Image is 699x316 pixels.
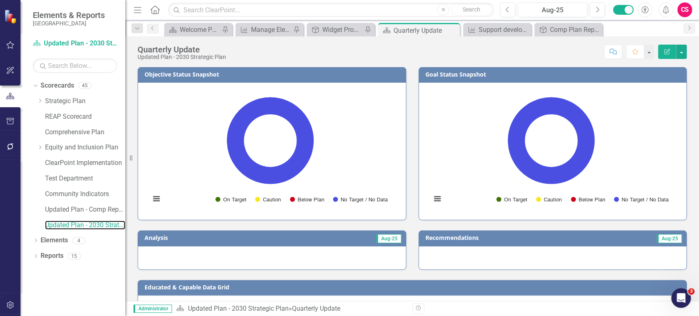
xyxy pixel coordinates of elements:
[45,97,125,106] a: Strategic Plan
[465,25,529,35] a: Support development of 1,500-1,850 rental units for households at <80% AMI
[45,112,125,122] a: REAP Scorecard
[376,234,401,243] span: Aug-25
[536,196,562,203] button: Show Caution
[309,25,362,35] a: Widget Production Department
[45,221,125,230] a: Updated Plan - 2030 Strategic Plan
[432,193,443,204] button: View chart menu, Chart
[688,288,694,295] span: 3
[146,89,398,212] div: Chart. Highcharts interactive chart.
[33,39,117,48] a: Updated Plan - 2030 Strategic Plan
[298,197,324,203] text: Below Plan
[550,25,600,35] div: Comp Plan Reporting Metrics
[677,2,692,17] button: CS
[45,143,125,152] a: Equity and Inclusion Plan
[571,196,605,203] button: Show Below Plan
[168,3,494,17] input: Search ClearPoint...
[45,190,125,199] a: Community Indicators
[146,89,394,212] svg: Interactive chart
[145,235,267,241] h3: Analysis
[451,4,492,16] button: Search
[45,205,125,214] a: Updated Plan - Comp Reporting
[463,6,480,13] span: Search
[425,71,683,77] h3: Goal Status Snapshot
[41,236,68,245] a: Elements
[45,158,125,168] a: ClearPoint Implementation
[427,89,679,212] div: Chart. Highcharts interactive chart.
[72,237,85,244] div: 4
[145,71,402,77] h3: Objective Status Snapshot
[68,253,81,260] div: 15
[180,25,220,35] div: Welcome Page
[518,2,588,17] button: Aug-25
[579,197,605,203] text: Below Plan
[614,196,668,203] button: Show No Target / No Data
[394,25,458,36] div: Quarterly Update
[226,97,314,184] path: No Target / No Data, 1.
[138,54,226,60] div: Updated Plan - 2030 Strategic Plan
[536,25,600,35] a: Comp Plan Reporting Metrics
[45,128,125,137] a: Comprehensive Plan
[176,304,406,314] div: »
[657,234,682,243] span: Aug-25
[333,196,387,203] button: Show No Target / No Data
[215,196,246,203] button: Show On Target
[145,284,683,290] h3: Educated & Capable Data Grid
[322,25,362,35] div: Widget Production Department
[292,305,340,312] div: Quarterly Update
[427,89,675,212] svg: Interactive chart
[255,196,281,203] button: Show Caution
[251,25,291,35] div: Manage Elements
[238,25,291,35] a: Manage Elements
[496,196,527,203] button: Show On Target
[45,174,125,183] a: Test Department
[33,10,105,20] span: Elements & Reports
[479,25,529,35] div: Support development of 1,500-1,850 rental units for households at <80% AMI
[78,82,91,89] div: 45
[166,25,220,35] a: Welcome Page
[41,81,74,90] a: Scorecards
[188,305,288,312] a: Updated Plan - 2030 Strategic Plan
[33,59,117,73] input: Search Below...
[151,193,162,204] button: View chart menu, Chart
[671,288,691,308] iframe: Intercom live chat
[41,251,63,261] a: Reports
[520,5,585,15] div: Aug-25
[133,305,172,313] span: Administrator
[290,196,324,203] button: Show Below Plan
[4,9,18,23] img: ClearPoint Strategy
[33,20,105,27] small: [GEOGRAPHIC_DATA]
[507,97,595,184] path: No Target / No Data, 1.
[425,235,599,241] h3: Recommendations
[138,45,226,54] div: Quarterly Update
